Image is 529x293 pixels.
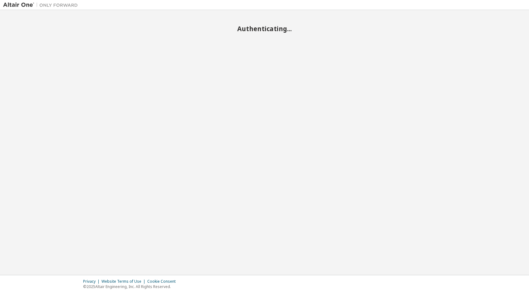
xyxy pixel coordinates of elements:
h2: Authenticating... [3,25,526,33]
div: Website Terms of Use [102,279,147,284]
div: Privacy [83,279,102,284]
p: © 2025 Altair Engineering, Inc. All Rights Reserved. [83,284,179,289]
img: Altair One [3,2,81,8]
div: Cookie Consent [147,279,179,284]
